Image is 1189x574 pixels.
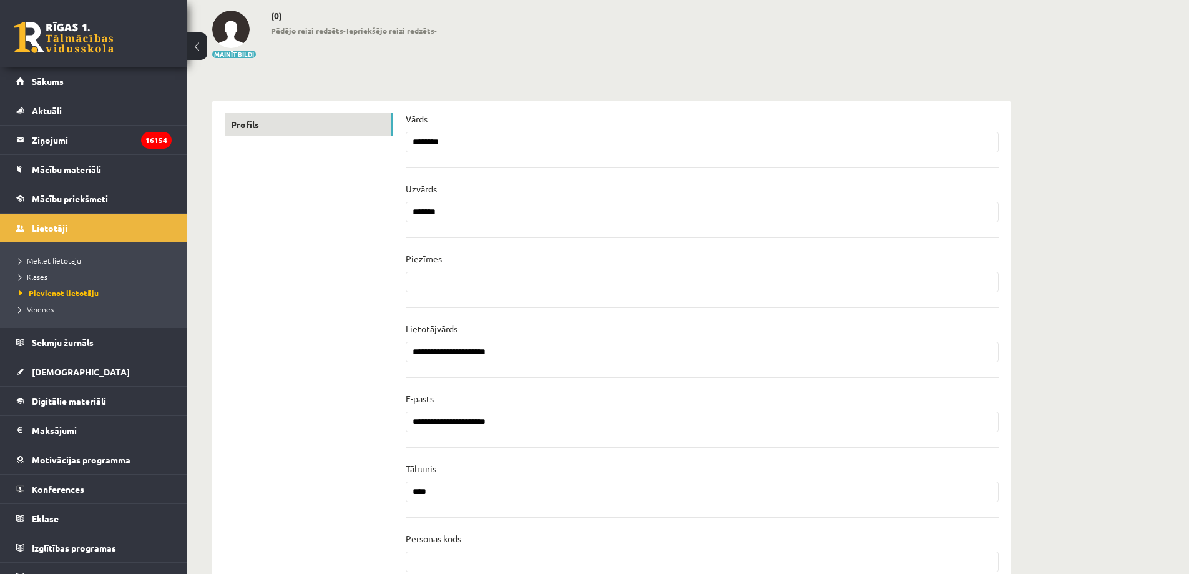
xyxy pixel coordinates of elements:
span: Digitālie materiāli [32,395,106,407]
span: Sākums [32,76,64,87]
a: Rīgas 1. Tālmācības vidusskola [14,22,114,53]
p: Tālrunis [406,463,436,474]
a: Sekmju žurnāls [16,328,172,357]
span: [DEMOGRAPHIC_DATA] [32,366,130,377]
a: [DEMOGRAPHIC_DATA] [16,357,172,386]
span: Eklase [32,513,59,524]
a: Eklase [16,504,172,533]
span: Pievienot lietotāju [19,288,99,298]
legend: Maksājumi [32,416,172,445]
a: Meklēt lietotāju [19,255,175,266]
h2: (0) [271,11,438,21]
a: Sākums [16,67,172,96]
a: Mācību priekšmeti [16,184,172,213]
span: Mācību priekšmeti [32,193,108,204]
span: Veidnes [19,304,54,314]
a: Digitālie materiāli [16,387,172,415]
a: Ziņojumi16154 [16,126,172,154]
button: Mainīt bildi [212,51,256,58]
span: Motivācijas programma [32,454,130,465]
p: Personas kods [406,533,461,544]
a: Motivācijas programma [16,445,172,474]
legend: Ziņojumi [32,126,172,154]
a: Konferences [16,475,172,503]
b: Iepriekšējo reizi redzēts [346,26,434,36]
span: Meklēt lietotāju [19,255,81,265]
i: 16154 [141,132,172,149]
p: Piezīmes [406,253,442,264]
a: Pievienot lietotāju [19,287,175,299]
a: Aktuāli [16,96,172,125]
span: Mācību materiāli [32,164,101,175]
a: Izglītības programas [16,533,172,562]
p: E-pasts [406,393,434,404]
span: Aktuāli [32,105,62,116]
a: Maksājumi [16,416,172,445]
p: Vārds [406,113,428,124]
a: Mācību materiāli [16,155,172,184]
a: Lietotāji [16,214,172,242]
a: Veidnes [19,304,175,315]
a: Klases [19,271,175,282]
p: Uzvārds [406,183,437,194]
a: Profils [225,113,393,136]
span: - - [271,25,438,36]
span: Klases [19,272,47,282]
span: Izglītības programas [32,542,116,553]
span: Sekmju žurnāls [32,337,94,348]
b: Pēdējo reizi redzēts [271,26,343,36]
p: Lietotājvārds [406,323,457,334]
span: Lietotāji [32,222,67,234]
span: Konferences [32,483,84,495]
